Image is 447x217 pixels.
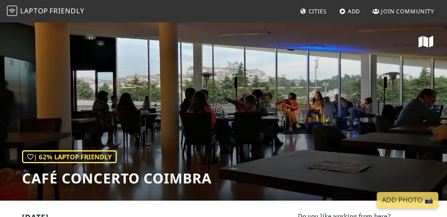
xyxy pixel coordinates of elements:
span: Laptop [20,6,48,15]
a: LaptopFriendly LaptopFriendly [7,4,84,19]
a: Add [336,3,364,19]
h1: Café Concerto Coimbra [22,170,212,186]
span: Join Community [381,7,434,15]
a: Add Photo 📸 [377,192,438,208]
img: LaptopFriendly [7,6,17,16]
a: Cities [297,3,330,19]
span: Cities [309,7,327,15]
a: Join Community [369,3,438,19]
div: | 62% Laptop Friendly [22,150,117,163]
span: Add [348,7,360,15]
span: Friendly [50,6,84,15]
